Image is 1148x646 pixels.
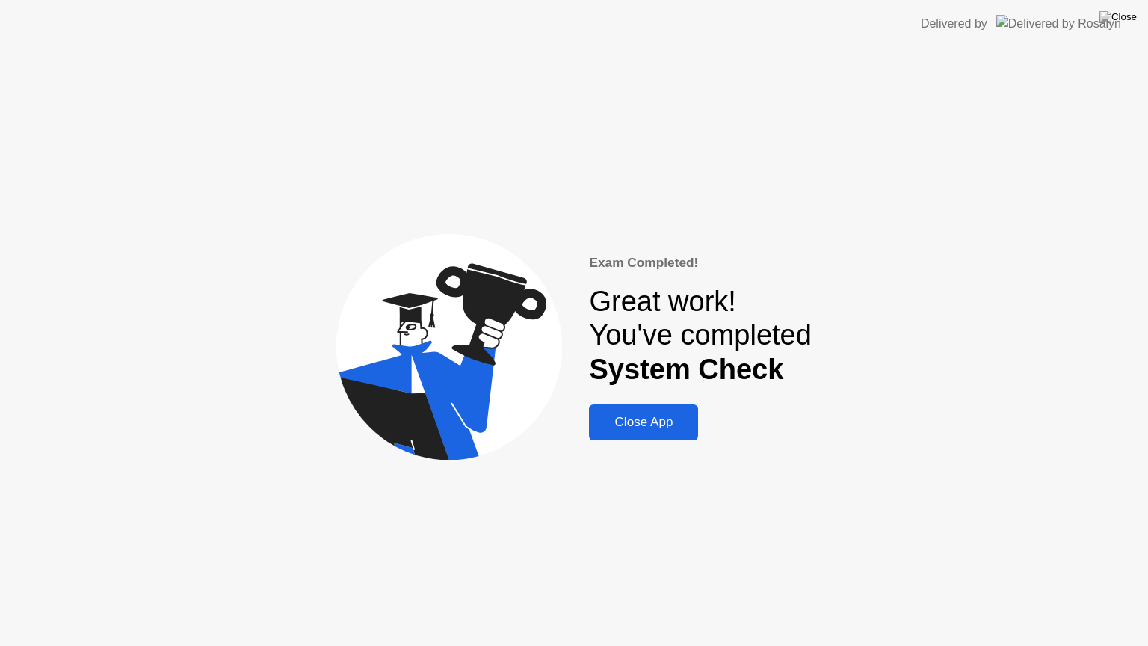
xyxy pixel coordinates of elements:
[589,354,783,385] b: System Check
[996,15,1121,32] img: Delivered by Rosalyn
[593,415,694,430] div: Close App
[589,285,811,387] div: Great work! You've completed
[589,404,698,440] button: Close App
[589,253,811,273] div: Exam Completed!
[921,15,987,33] div: Delivered by
[1099,11,1137,23] img: Close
